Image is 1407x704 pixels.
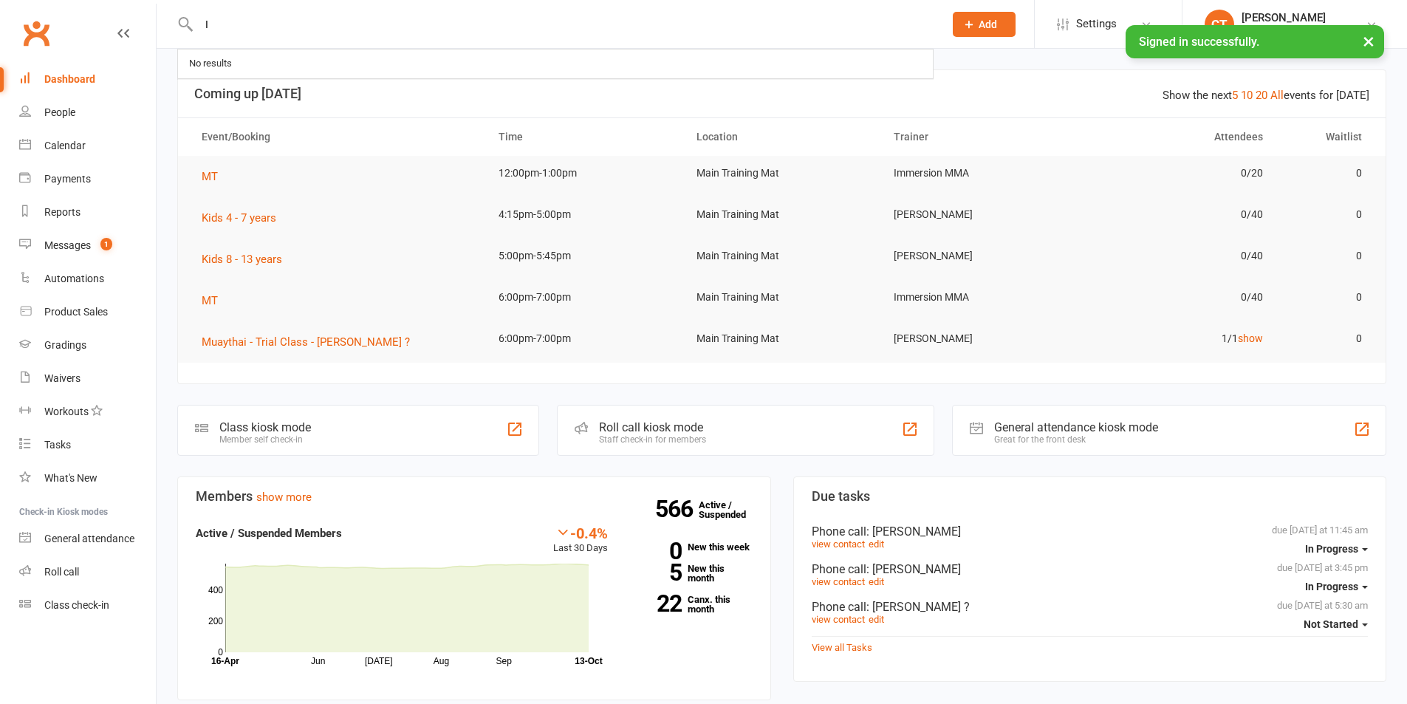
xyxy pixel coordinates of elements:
div: Dashboard [44,73,95,85]
span: : [PERSON_NAME] [866,524,961,539]
td: [PERSON_NAME] [880,239,1078,273]
strong: Active / Suspended Members [196,527,342,540]
strong: 566 [655,498,699,520]
span: Muaythai - Trial Class - [PERSON_NAME] ? [202,335,410,349]
a: 0New this week [630,542,753,552]
a: 566Active / Suspended [699,489,764,530]
div: Phone call [812,524,1369,539]
a: People [19,96,156,129]
div: Messages [44,239,91,251]
td: 6:00pm-7:00pm [485,280,683,315]
div: Member self check-in [219,434,311,445]
button: Kids 4 - 7 years [202,209,287,227]
td: 0 [1276,197,1375,232]
a: Calendar [19,129,156,163]
h3: Due tasks [812,489,1369,504]
button: MT [202,292,228,310]
th: Location [683,118,881,156]
a: Roll call [19,556,156,589]
th: Event/Booking [188,118,485,156]
a: General attendance kiosk mode [19,522,156,556]
td: 0/40 [1078,197,1276,232]
a: Payments [19,163,156,196]
a: Dashboard [19,63,156,96]
button: Kids 8 - 13 years [202,250,292,268]
button: In Progress [1305,536,1368,562]
a: Product Sales [19,295,156,329]
th: Time [485,118,683,156]
span: 1 [100,238,112,250]
span: Signed in successfully. [1139,35,1259,49]
a: 5 [1232,89,1238,102]
a: edit [869,576,884,587]
div: Gradings [44,339,86,351]
div: Calendar [44,140,86,151]
a: Messages 1 [19,229,156,262]
div: Great for the front desk [994,434,1158,445]
span: Add [979,18,997,30]
div: General attendance [44,533,134,544]
a: What's New [19,462,156,495]
td: [PERSON_NAME] [880,197,1078,232]
div: Reports [44,206,81,218]
td: Main Training Mat [683,197,881,232]
span: : [PERSON_NAME] ? [866,600,970,614]
a: edit [869,614,884,625]
a: Gradings [19,329,156,362]
a: 5New this month [630,564,753,583]
a: view contact [812,614,865,625]
td: 1/1 [1078,321,1276,356]
div: Last 30 Days [553,524,608,556]
a: show more [256,491,312,504]
div: People [44,106,75,118]
strong: 22 [630,592,682,615]
a: View all Tasks [812,642,872,653]
div: Phone call [812,562,1369,576]
td: 4:15pm-5:00pm [485,197,683,232]
h3: Members [196,489,753,504]
td: 0 [1276,156,1375,191]
div: General attendance kiosk mode [994,420,1158,434]
a: 22Canx. this month [630,595,753,614]
a: Class kiosk mode [19,589,156,622]
div: Immersion MMA Ringwood [1242,24,1366,38]
div: Phone call [812,600,1369,614]
td: Main Training Mat [683,280,881,315]
th: Attendees [1078,118,1276,156]
th: Waitlist [1276,118,1375,156]
div: Tasks [44,439,71,451]
button: MT [202,168,228,185]
span: Settings [1076,7,1117,41]
a: view contact [812,576,865,587]
div: Automations [44,273,104,284]
strong: 0 [630,540,682,562]
div: Class kiosk mode [219,420,311,434]
span: : [PERSON_NAME] [866,562,961,576]
strong: 5 [630,561,682,584]
span: Kids 8 - 13 years [202,253,282,266]
div: -0.4% [553,524,608,541]
a: Tasks [19,428,156,462]
td: Main Training Mat [683,321,881,356]
button: Add [953,12,1016,37]
div: Waivers [44,372,81,384]
td: 0/40 [1078,280,1276,315]
a: Reports [19,196,156,229]
a: 10 [1241,89,1253,102]
div: Class check-in [44,599,109,611]
span: In Progress [1305,543,1358,555]
a: All [1270,89,1284,102]
button: Not Started [1304,611,1368,638]
td: [PERSON_NAME] [880,321,1078,356]
button: In Progress [1305,573,1368,600]
th: Trainer [880,118,1078,156]
div: What's New [44,472,97,484]
div: Roll call [44,566,79,578]
a: Automations [19,262,156,295]
td: 0 [1276,280,1375,315]
a: Workouts [19,395,156,428]
td: 12:00pm-1:00pm [485,156,683,191]
a: view contact [812,539,865,550]
a: show [1238,332,1263,344]
td: 0 [1276,239,1375,273]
